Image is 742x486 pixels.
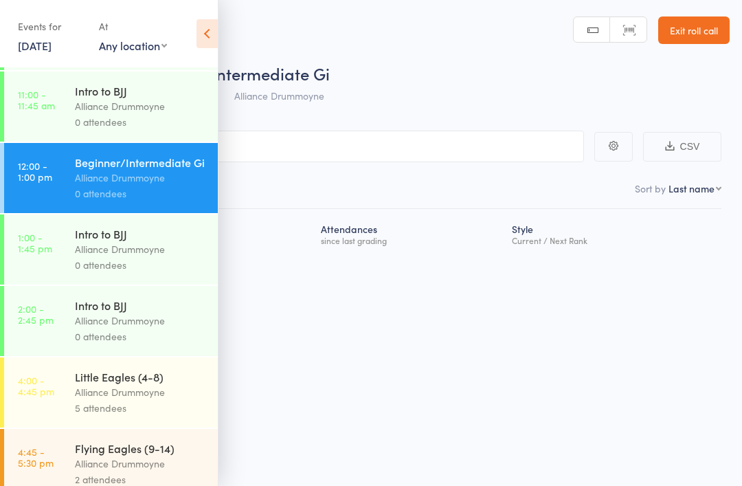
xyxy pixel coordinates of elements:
time: 4:45 - 5:30 pm [18,446,54,468]
span: Alliance Drummoyne [234,89,324,102]
a: 4:00 -4:45 pmLittle Eagles (4-8)Alliance Drummoyne5 attendees [4,357,218,428]
div: Any location [99,38,167,53]
a: 1:00 -1:45 pmIntro to BJJAlliance Drummoyne0 attendees [4,214,218,285]
span: Beginner/Intermediate Gi [136,62,330,85]
time: 12:00 - 1:00 pm [18,160,52,182]
div: Alliance Drummoyne [75,170,206,186]
div: 0 attendees [75,186,206,201]
a: [DATE] [18,38,52,53]
div: since last grading [321,236,501,245]
time: 2:00 - 2:45 pm [18,303,54,325]
time: 4:00 - 4:45 pm [18,375,54,397]
div: 0 attendees [75,329,206,344]
div: Last name [668,181,715,195]
div: 5 attendees [75,400,206,416]
div: Intro to BJJ [75,226,206,241]
div: 0 attendees [75,257,206,273]
div: At [99,15,167,38]
div: Style [506,215,721,252]
div: Alliance Drummoyne [75,384,206,400]
label: Sort by [635,181,666,195]
div: Events for [18,15,85,38]
time: 11:00 - 11:45 am [18,89,55,111]
a: Exit roll call [658,16,730,44]
div: Atten­dances [315,215,506,252]
div: Little Eagles (4-8) [75,369,206,384]
time: 1:00 - 1:45 pm [18,232,52,254]
div: Next Payment [133,215,316,252]
div: Beginner/Intermediate Gi [75,155,206,170]
div: 0 attendees [75,114,206,130]
div: Intro to BJJ [75,298,206,313]
a: 2:00 -2:45 pmIntro to BJJAlliance Drummoyne0 attendees [4,286,218,356]
div: Current / Next Rank [512,236,716,245]
a: 12:00 -1:00 pmBeginner/Intermediate GiAlliance Drummoyne0 attendees [4,143,218,213]
div: Intro to BJJ [75,83,206,98]
div: Alliance Drummoyne [75,98,206,114]
a: 11:00 -11:45 amIntro to BJJAlliance Drummoyne0 attendees [4,71,218,142]
input: Search by name [21,131,584,162]
div: Alliance Drummoyne [75,456,206,472]
div: Flying Eagles (9-14) [75,441,206,456]
button: CSV [643,132,721,162]
div: Alliance Drummoyne [75,313,206,329]
div: Alliance Drummoyne [75,241,206,257]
